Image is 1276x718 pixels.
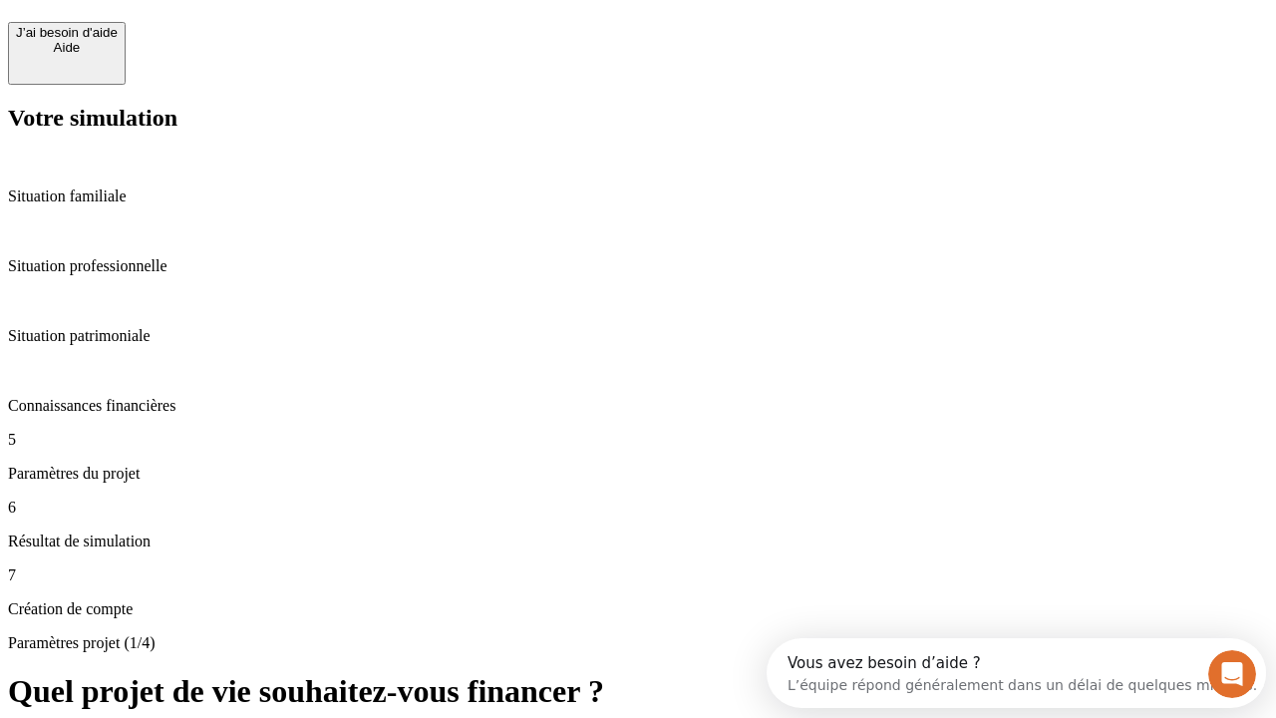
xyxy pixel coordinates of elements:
[8,257,1268,275] p: Situation professionnelle
[8,465,1268,483] p: Paramètres du projet
[8,431,1268,449] p: 5
[21,17,490,33] div: Vous avez besoin d’aide ?
[16,25,118,40] div: J’ai besoin d'aide
[8,327,1268,345] p: Situation patrimoniale
[8,600,1268,618] p: Création de compte
[767,638,1266,708] iframe: Intercom live chat discovery launcher
[8,634,1268,652] p: Paramètres projet (1/4)
[8,397,1268,415] p: Connaissances financières
[16,40,118,55] div: Aide
[8,499,1268,517] p: 6
[8,673,1268,710] h1: Quel projet de vie souhaitez-vous financer ?
[8,22,126,85] button: J’ai besoin d'aideAide
[8,8,549,63] div: Ouvrir le Messenger Intercom
[8,187,1268,205] p: Situation familiale
[8,105,1268,132] h2: Votre simulation
[8,533,1268,550] p: Résultat de simulation
[8,566,1268,584] p: 7
[21,33,490,54] div: L’équipe répond généralement dans un délai de quelques minutes.
[1208,650,1256,698] iframe: Intercom live chat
